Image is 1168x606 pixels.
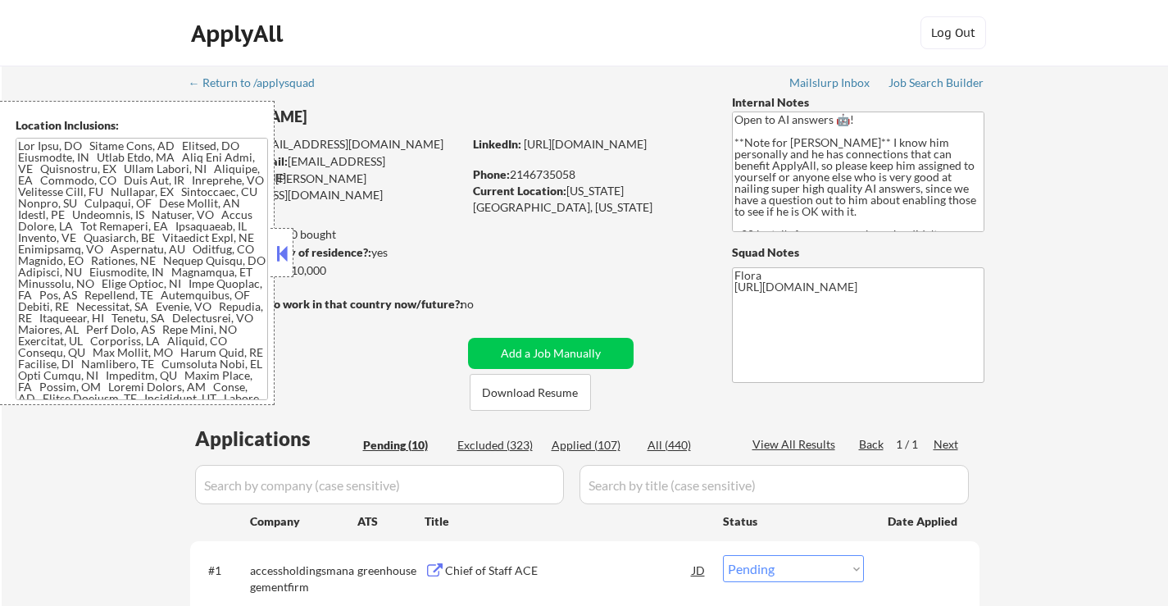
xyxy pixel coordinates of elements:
a: Mailslurp Inbox [789,76,871,93]
button: Download Resume [470,374,591,411]
div: View All Results [752,436,840,453]
div: no [461,296,507,312]
div: greenhouse [357,563,425,579]
div: Applied (107) [552,437,634,453]
a: [URL][DOMAIN_NAME] [524,137,647,151]
strong: Current Location: [473,184,566,198]
div: 2146735058 [473,166,705,183]
strong: LinkedIn: [473,137,521,151]
input: Search by company (case sensitive) [195,465,564,504]
div: Back [859,436,885,453]
strong: Phone: [473,167,510,181]
div: ← Return to /applysquad [189,77,330,89]
div: Location Inclusions: [16,117,268,134]
div: [PERSON_NAME] [190,107,527,127]
div: $210,000 [189,262,462,279]
a: Job Search Builder [888,76,984,93]
div: Internal Notes [732,94,984,111]
div: Title [425,513,707,530]
button: Log Out [920,16,986,49]
div: Applications [195,429,357,449]
div: Mailslurp Inbox [789,77,871,89]
div: All (440) [648,437,729,453]
div: ApplyAll [191,20,288,48]
strong: Will need Visa to work in that country now/future?: [190,297,463,311]
div: Status [723,506,864,535]
div: Next [934,436,960,453]
div: [US_STATE][GEOGRAPHIC_DATA], [US_STATE] [473,183,705,215]
a: ← Return to /applysquad [189,76,330,93]
div: Company [250,513,357,530]
div: 97 sent / 220 bought [189,226,462,243]
div: yes [189,244,457,261]
div: 1 / 1 [896,436,934,453]
div: [EMAIL_ADDRESS][DOMAIN_NAME] [191,153,462,185]
div: [PERSON_NAME][EMAIL_ADDRESS][DOMAIN_NAME] [190,171,462,203]
div: #1 [208,563,237,579]
div: [EMAIL_ADDRESS][DOMAIN_NAME] [191,136,462,153]
button: Add a Job Manually [468,338,634,369]
div: Chief of Staff ACE [445,563,693,579]
div: Excluded (323) [457,437,539,453]
input: Search by title (case sensitive) [579,465,969,504]
div: accessholdingsmanagementfirm [250,563,357,595]
div: JD [691,555,707,585]
div: Squad Notes [732,244,984,261]
div: Date Applied [888,513,960,530]
div: Pending (10) [363,437,445,453]
div: ATS [357,513,425,530]
div: Job Search Builder [888,77,984,89]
